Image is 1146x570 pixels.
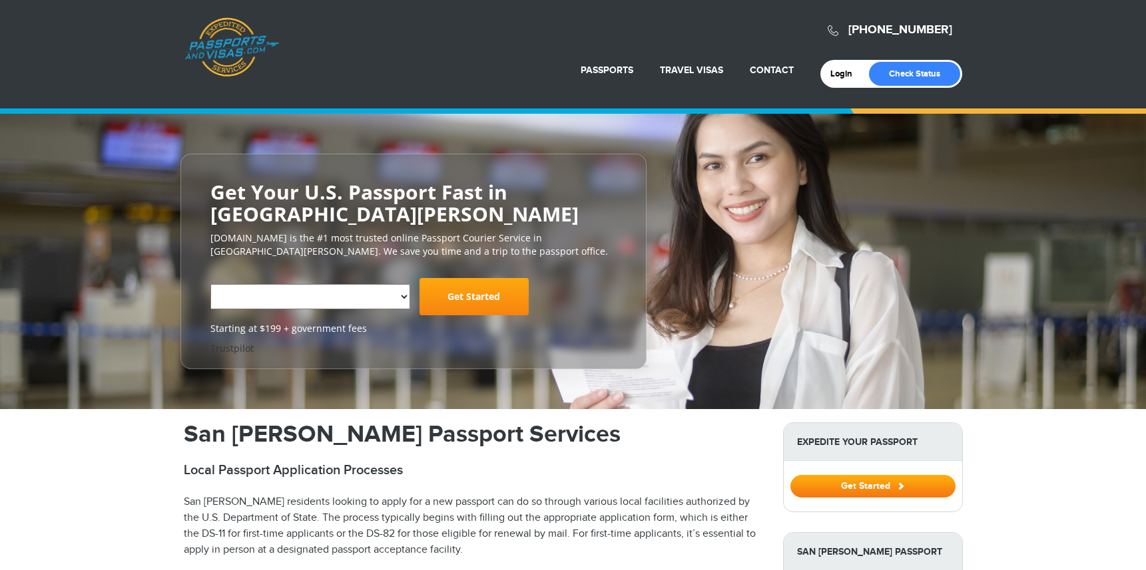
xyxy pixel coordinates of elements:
[790,480,956,491] a: Get Started
[784,423,962,461] strong: Expedite Your Passport
[581,65,633,76] a: Passports
[830,69,862,79] a: Login
[184,494,763,558] p: San [PERSON_NAME] residents looking to apply for a new passport can do so through various local f...
[750,65,794,76] a: Contact
[660,65,723,76] a: Travel Visas
[790,475,956,498] button: Get Started
[420,278,529,315] a: Get Started
[869,62,960,86] a: Check Status
[210,322,617,335] span: Starting at $199 + government fees
[210,342,254,355] a: Trustpilot
[184,462,763,478] h2: Local Passport Application Processes
[210,231,617,258] p: [DOMAIN_NAME] is the #1 most trusted online Passport Courier Service in [GEOGRAPHIC_DATA][PERSON_...
[184,17,279,77] a: Passports & [DOMAIN_NAME]
[184,422,763,446] h1: San [PERSON_NAME] Passport Services
[848,23,952,37] a: [PHONE_NUMBER]
[210,181,617,225] h2: Get Your U.S. Passport Fast in [GEOGRAPHIC_DATA][PERSON_NAME]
